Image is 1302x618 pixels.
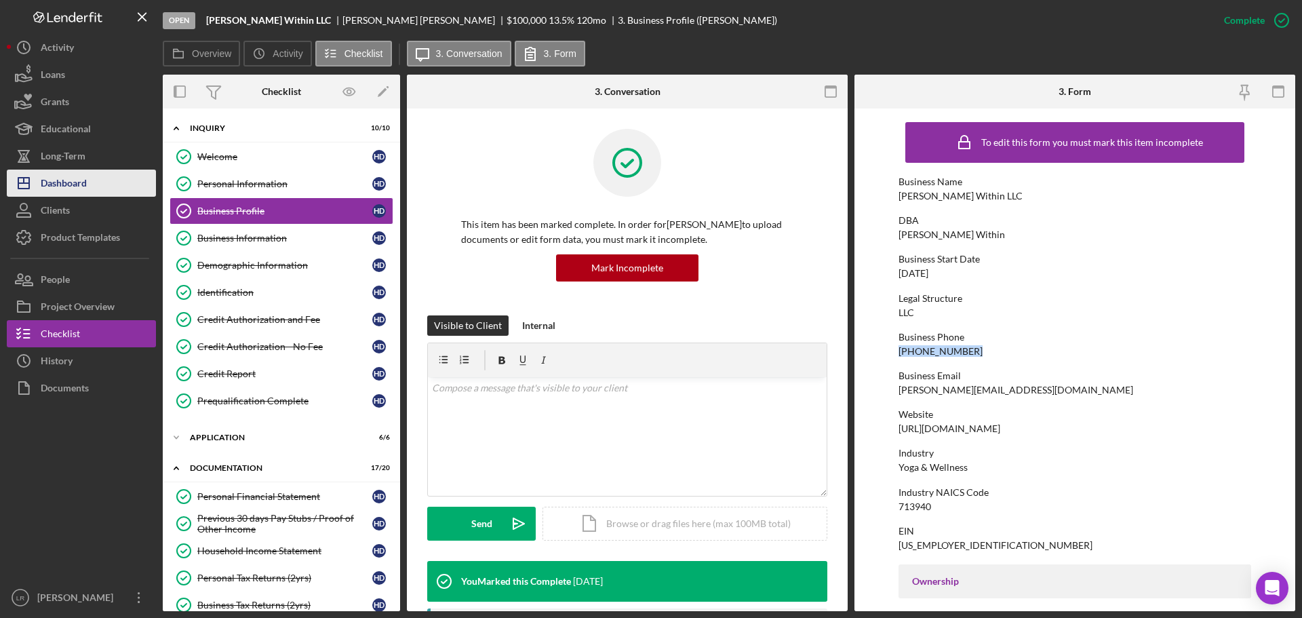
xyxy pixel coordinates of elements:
[197,287,372,298] div: Identification
[7,115,156,142] button: Educational
[41,374,89,405] div: Documents
[41,88,69,119] div: Grants
[899,229,1005,240] div: [PERSON_NAME] Within
[618,15,777,26] div: 3. Business Profile ([PERSON_NAME])
[366,433,390,442] div: 6 / 6
[7,34,156,61] a: Activity
[372,177,386,191] div: H D
[197,513,372,535] div: Previous 30 days Pay Stubs / Proof of Other Income
[197,395,372,406] div: Prequalification Complete
[170,510,393,537] a: Previous 30 days Pay Stubs / Proof of Other IncomeHD
[7,374,156,402] button: Documents
[899,462,968,473] div: Yoga & Wellness
[243,41,311,66] button: Activity
[197,545,372,556] div: Household Income Statement
[190,124,356,132] div: Inquiry
[899,487,1251,498] div: Industry NAICS Code
[372,571,386,585] div: H D
[170,537,393,564] a: Household Income StatementHD
[170,333,393,360] a: Credit Authorization - No FeeHD
[899,191,1023,201] div: [PERSON_NAME] Within LLC
[192,48,231,59] label: Overview
[197,233,372,244] div: Business Information
[197,341,372,352] div: Credit Authorization - No Fee
[41,224,120,254] div: Product Templates
[515,315,562,336] button: Internal
[899,370,1251,381] div: Business Email
[170,197,393,225] a: Business ProfileHD
[899,385,1133,395] div: [PERSON_NAME][EMAIL_ADDRESS][DOMAIN_NAME]
[41,320,80,351] div: Checklist
[7,142,156,170] button: Long-Term
[41,197,70,227] div: Clients
[407,41,511,66] button: 3. Conversation
[190,464,356,472] div: Documentation
[197,573,372,583] div: Personal Tax Returns (2yrs)
[7,584,156,611] button: LR[PERSON_NAME]
[899,254,1251,265] div: Business Start Date
[7,88,156,115] button: Grants
[7,266,156,293] button: People
[41,266,70,296] div: People
[899,307,914,318] div: LLC
[7,320,156,347] button: Checklist
[344,48,383,59] label: Checklist
[372,367,386,381] div: H D
[170,564,393,592] a: Personal Tax Returns (2yrs)HD
[436,48,502,59] label: 3. Conversation
[7,170,156,197] a: Dashboard
[591,254,663,282] div: Mark Incomplete
[1210,7,1295,34] button: Complete
[170,279,393,306] a: IdentificationHD
[372,598,386,612] div: H D
[7,347,156,374] a: History
[556,254,698,282] button: Mark Incomplete
[206,15,331,26] b: [PERSON_NAME] Within LLC
[507,14,547,26] span: $100,000
[1059,86,1091,97] div: 3. Form
[315,41,392,66] button: Checklist
[372,150,386,163] div: H D
[912,576,1238,587] div: Ownership
[1224,7,1265,34] div: Complete
[170,225,393,252] a: Business InformationHD
[372,204,386,218] div: H D
[41,142,85,173] div: Long-Term
[1256,572,1288,604] div: Open Intercom Messenger
[16,594,24,602] text: LR
[372,258,386,272] div: H D
[7,61,156,88] button: Loans
[170,143,393,170] a: WelcomeHD
[197,260,372,271] div: Demographic Information
[197,368,372,379] div: Credit Report
[372,340,386,353] div: H D
[372,286,386,299] div: H D
[41,170,87,200] div: Dashboard
[41,347,73,378] div: History
[434,315,502,336] div: Visible to Client
[41,293,115,324] div: Project Overview
[372,544,386,558] div: H D
[197,314,372,325] div: Credit Authorization and Fee
[899,176,1251,187] div: Business Name
[342,15,507,26] div: [PERSON_NAME] [PERSON_NAME]
[190,433,356,442] div: Application
[372,394,386,408] div: H D
[595,86,660,97] div: 3. Conversation
[197,600,372,611] div: Business Tax Returns (2yrs)
[170,360,393,387] a: Credit ReportHD
[7,197,156,224] a: Clients
[981,137,1203,148] div: To edit this form you must mark this item incomplete
[7,224,156,251] button: Product Templates
[170,252,393,279] a: Demographic InformationHD
[34,584,122,615] div: [PERSON_NAME]
[170,387,393,414] a: Prequalification CompleteHD
[899,526,1251,537] div: EIN
[197,206,372,216] div: Business Profile
[372,490,386,503] div: H D
[899,409,1251,420] div: Website
[899,268,928,279] div: [DATE]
